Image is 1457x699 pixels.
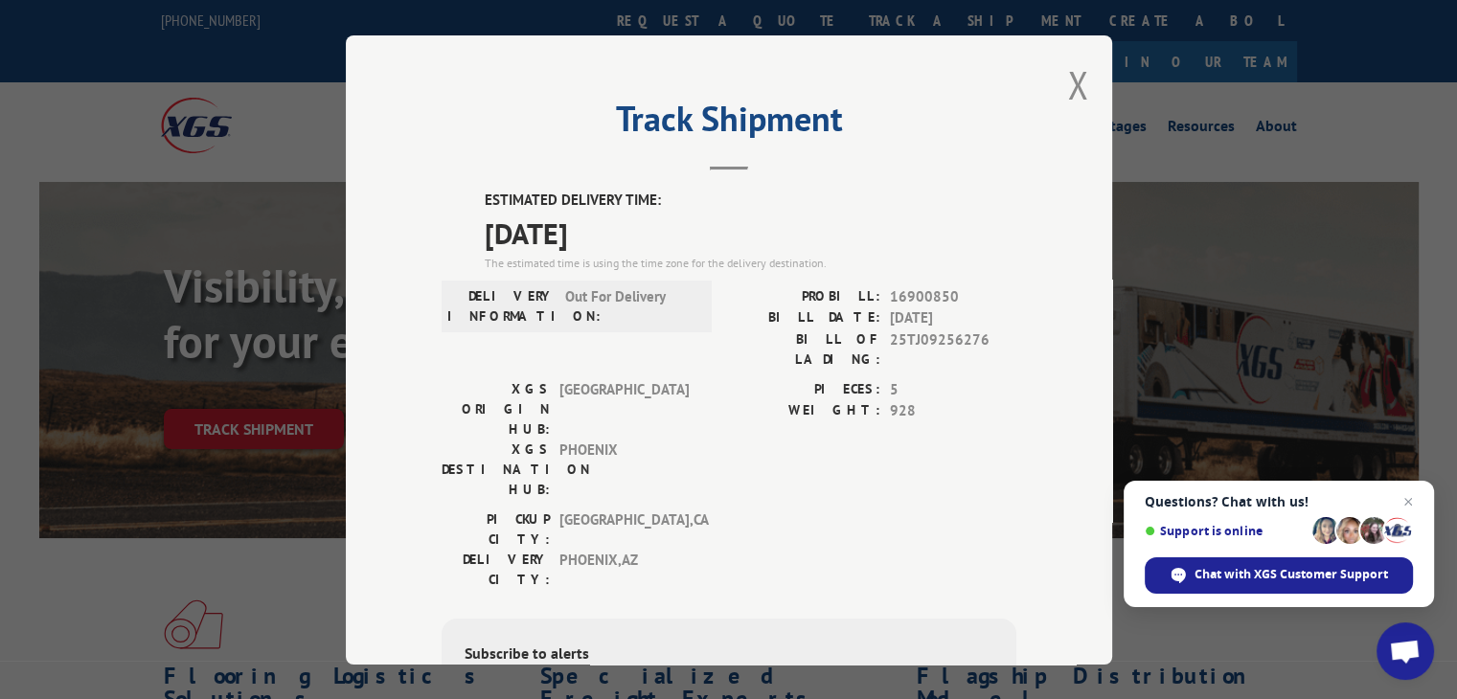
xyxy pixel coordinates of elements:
[565,285,694,326] span: Out For Delivery
[890,378,1016,400] span: 5
[442,105,1016,142] h2: Track Shipment
[485,211,1016,254] span: [DATE]
[1377,622,1434,680] div: Open chat
[1145,494,1413,509] span: Questions? Chat with us!
[890,400,1016,422] span: 928
[1067,59,1088,110] button: Close modal
[485,254,1016,271] div: The estimated time is using the time zone for the delivery destination.
[442,549,550,589] label: DELIVERY CITY:
[729,328,880,369] label: BILL OF LADING:
[447,285,556,326] label: DELIVERY INFORMATION:
[729,378,880,400] label: PIECES:
[729,400,880,422] label: WEIGHT:
[890,307,1016,329] span: [DATE]
[1195,566,1388,583] span: Chat with XGS Customer Support
[729,307,880,329] label: BILL DATE:
[1145,524,1306,538] span: Support is online
[890,328,1016,369] span: 25TJ09256276
[559,378,689,439] span: [GEOGRAPHIC_DATA]
[559,549,689,589] span: PHOENIX , AZ
[890,285,1016,307] span: 16900850
[442,508,550,549] label: PICKUP CITY:
[729,285,880,307] label: PROBILL:
[1397,490,1420,513] span: Close chat
[442,439,550,499] label: XGS DESTINATION HUB:
[1145,557,1413,594] div: Chat with XGS Customer Support
[485,190,1016,212] label: ESTIMATED DELIVERY TIME:
[465,641,993,668] div: Subscribe to alerts
[559,508,689,549] span: [GEOGRAPHIC_DATA] , CA
[559,439,689,499] span: PHOENIX
[442,378,550,439] label: XGS ORIGIN HUB:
